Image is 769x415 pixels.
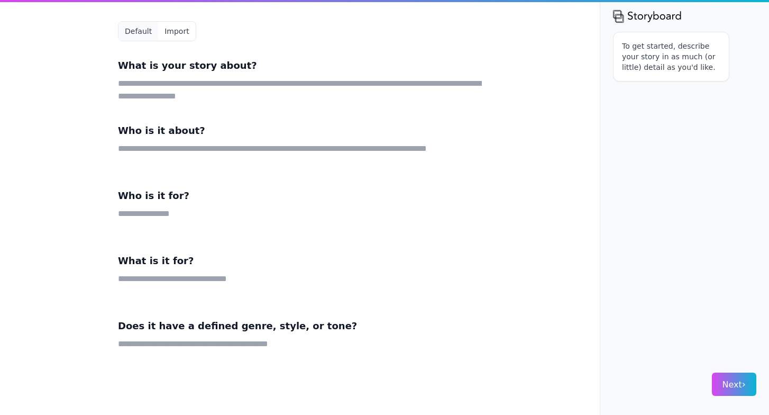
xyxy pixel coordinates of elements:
[118,123,482,138] h3: Who is it about?
[118,22,158,41] button: Default
[118,188,482,203] h3: Who is it for?
[742,378,746,390] span: ›
[622,41,720,73] p: To get started, describe your story in as much (or little) detail as you'd like.
[712,373,756,396] button: Next›
[613,8,682,23] img: storyboard
[722,380,746,390] span: Next
[158,22,195,41] button: Import
[118,58,482,73] h3: What is your story about?
[118,254,482,268] h3: What is it for?
[118,319,482,333] h3: Does it have a defined genre, style, or tone?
